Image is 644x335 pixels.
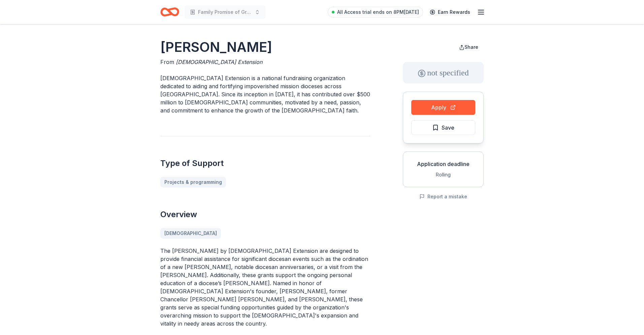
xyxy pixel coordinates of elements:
a: Projects & programming [160,177,226,188]
button: Share [454,40,484,54]
p: The [PERSON_NAME] by [DEMOGRAPHIC_DATA] Extension are designed to provide financial assistance fo... [160,247,371,328]
button: Family Promise of Greater Modesto Transitional Living [185,5,265,19]
a: Earn Rewards [426,6,474,18]
div: From [160,58,371,66]
span: [DEMOGRAPHIC_DATA] Extension [176,59,262,65]
button: Apply [411,100,475,115]
div: Application deadline [409,160,478,168]
a: All Access trial ends on 8PM[DATE] [328,7,423,18]
button: Report a mistake [419,193,467,201]
p: [DEMOGRAPHIC_DATA] Extension is a national fundraising organization dedicated to aiding and forti... [160,74,371,114]
div: not specified [403,62,484,83]
h2: Overview [160,209,371,220]
h2: Type of Support [160,158,371,169]
span: All Access trial ends on 8PM[DATE] [337,8,419,16]
span: Save [442,123,454,132]
a: Home [160,4,179,20]
span: Share [464,44,478,50]
span: Family Promise of Greater Modesto Transitional Living [198,8,252,16]
h1: [PERSON_NAME] [160,38,371,57]
button: Save [411,120,475,135]
div: Rolling [409,171,478,179]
